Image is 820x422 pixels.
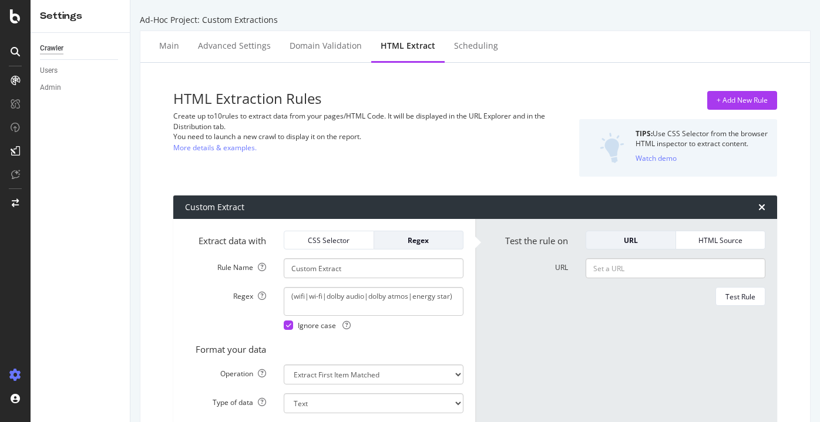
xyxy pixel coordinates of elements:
div: Crawler [40,42,63,55]
button: HTML Source [676,231,766,249]
span: Ignore case [298,320,351,330]
div: Regex [384,235,454,245]
label: Extract data with [176,231,275,247]
div: You need to launch a new crawl to display it on the report. [173,131,570,141]
div: Scheduling [454,40,498,52]
button: Test Rule [715,287,765,306]
div: Advanced Settings [198,40,271,52]
div: times [758,202,765,212]
a: Crawler [40,42,122,55]
div: HTML inspector to extract content. [636,139,768,148]
div: Settings [40,9,120,23]
label: Type of data [176,393,275,407]
div: Custom Extract [185,201,244,213]
button: + Add New Rule [707,91,777,110]
button: Watch demo [636,148,677,167]
button: CSS Selector [284,231,374,249]
div: Create up to 10 rules to extract data from your pages/HTML Code. It will be displayed in the URL ... [173,111,570,131]
a: More details & examples. [173,141,257,154]
textarea: (wifi|wi-fi|dolby audio|dolby atmos|energy star) [284,287,463,315]
label: Rule Name [176,258,275,272]
label: URL [478,258,577,272]
label: Regex [176,287,275,301]
a: Users [40,65,122,77]
div: Users [40,65,58,77]
label: Test the rule on [478,231,577,247]
a: Admin [40,82,122,94]
div: Domain Validation [290,40,362,52]
div: Watch demo [636,153,677,163]
div: CSS Selector [294,235,364,245]
div: HTML Extract [381,40,435,52]
div: Admin [40,82,61,94]
label: Format your data [176,339,275,356]
div: + Add New Rule [717,95,768,105]
div: HTML Source [685,235,756,245]
input: Provide a name [284,258,463,278]
div: Test Rule [725,292,755,302]
h3: HTML Extraction Rules [173,91,570,106]
button: Regex [374,231,464,249]
div: Ad-Hoc Project: Custom Extractions [140,14,811,26]
input: Set a URL [586,258,765,278]
div: URL [596,235,666,245]
img: DZQOUYU0WpgAAAAASUVORK5CYII= [600,133,624,163]
label: Operation [176,364,275,379]
strong: TIPS: [636,129,653,139]
div: Use CSS Selector from the browser [636,129,768,139]
div: Main [159,40,179,52]
button: URL [586,231,676,249]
